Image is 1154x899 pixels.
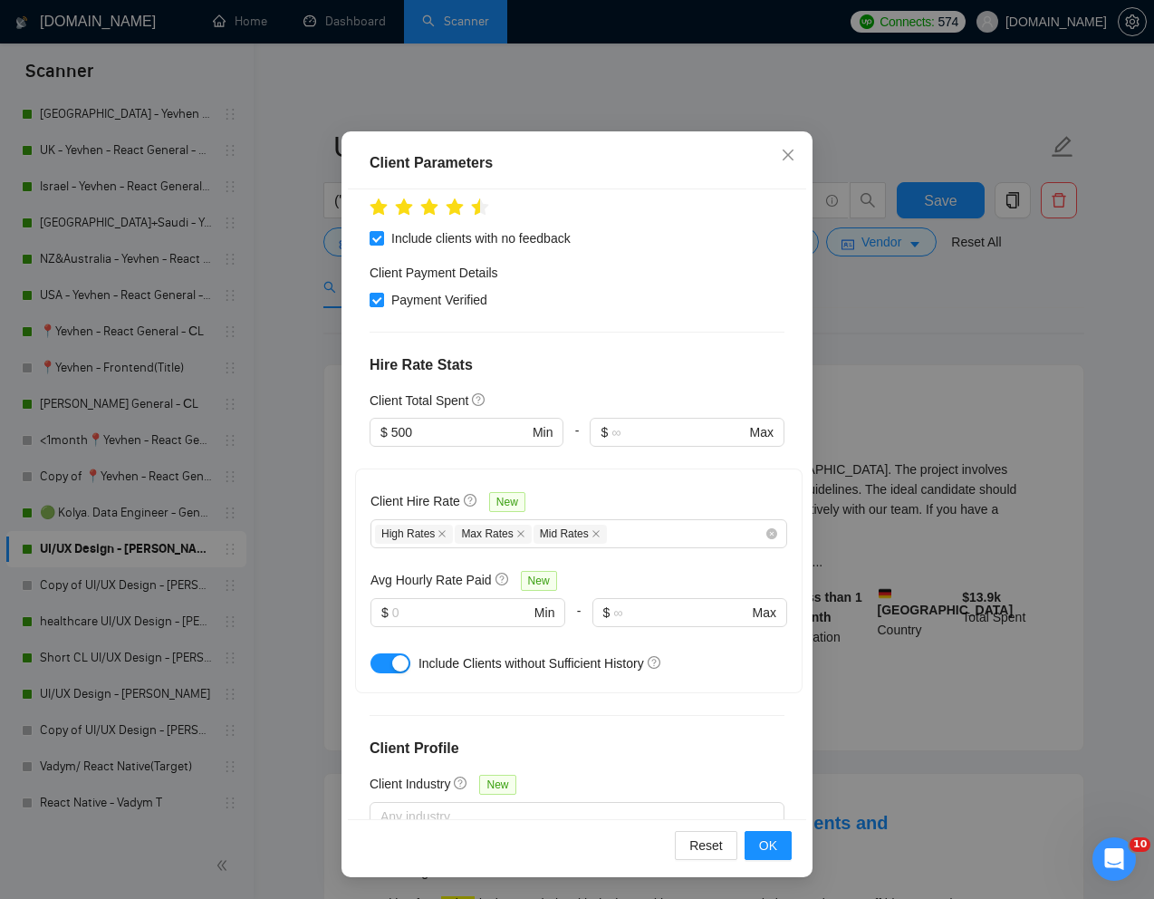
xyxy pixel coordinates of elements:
h5: Client Hire Rate [370,491,460,511]
span: question-circle [648,655,662,670]
h5: Avg Hourly Rate Paid [370,570,492,590]
span: $ [601,422,608,442]
span: $ [380,422,388,442]
h4: Client Payment Details [370,263,498,283]
input: 0 [392,603,531,623]
span: Payment Verified [384,290,495,310]
div: - [565,598,591,649]
span: star [420,198,438,217]
span: Max [753,603,776,623]
h5: Client Industry [370,774,450,794]
div: - [563,418,590,469]
span: 10 [1130,837,1150,852]
span: star [395,198,413,217]
button: OK [745,831,792,860]
h5: Client Total Spent [370,391,468,411]
span: close [591,529,601,538]
span: question-circle [454,776,468,790]
span: star [446,198,464,217]
div: Client Parameters [370,152,784,174]
span: star [471,198,489,217]
input: ∞ [611,422,745,442]
button: Reset [675,831,737,860]
span: question-circle [495,572,510,586]
span: $ [603,603,611,623]
span: Include Clients without Sufficient History [418,656,644,671]
input: ∞ [613,603,748,623]
span: close-circle [766,528,777,539]
span: question-circle [472,392,486,407]
span: High Rates [375,525,453,544]
span: Min [533,422,553,442]
span: close [438,529,447,538]
h4: Hire Rate Stats [370,354,784,376]
span: New [479,775,515,795]
span: Min [534,603,555,623]
button: Close [764,131,813,180]
span: Mid Rates [534,525,607,544]
span: New [489,492,525,512]
h4: Client Profile [370,738,784,759]
span: star [370,198,388,217]
span: question-circle [464,493,478,507]
span: Include clients with no feedback [384,228,578,248]
span: New [521,571,557,591]
span: $ [381,603,389,623]
span: Max Rates [455,525,531,544]
span: OK [759,836,777,855]
span: close [781,148,795,162]
span: Max [750,422,774,442]
iframe: Intercom live chat [1092,837,1136,881]
input: 0 [391,422,529,442]
span: close [516,529,525,538]
span: Reset [689,836,723,855]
